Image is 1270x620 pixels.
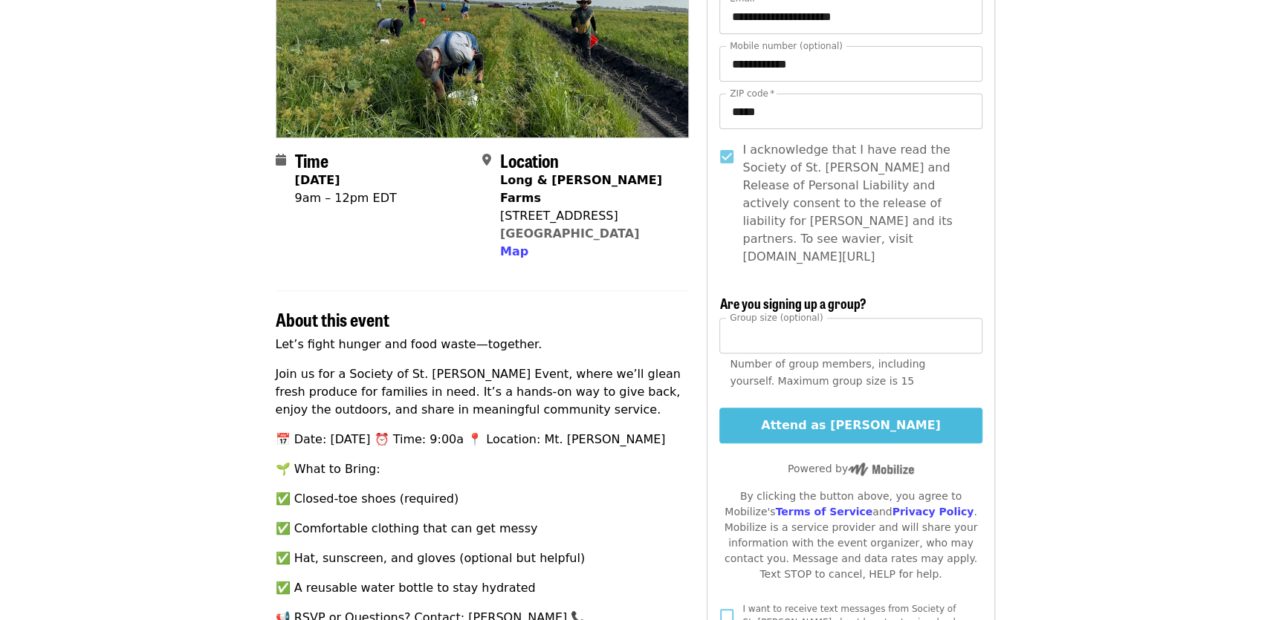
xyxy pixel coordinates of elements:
div: [STREET_ADDRESS] [500,207,677,225]
p: ✅ Comfortable clothing that can get messy [276,520,690,538]
strong: Long & [PERSON_NAME] Farms [500,173,662,205]
span: Powered by [788,463,914,474]
strong: [DATE] [295,173,340,187]
img: Powered by Mobilize [848,463,914,476]
label: Mobile number (optional) [730,42,843,50]
div: By clicking the button above, you agree to Mobilize's and . Mobilize is a service provider and wi... [719,489,982,582]
input: [object Object] [719,318,982,353]
span: Time [295,147,328,173]
span: About this event [276,306,389,332]
a: [GEOGRAPHIC_DATA] [500,226,639,241]
p: Let’s fight hunger and food waste—together. [276,336,690,353]
p: ✅ A reusable water bottle to stay hydrated [276,579,690,597]
p: ✅ Hat, sunscreen, and gloves (optional but helpful) [276,549,690,567]
p: 🌱 What to Bring: [276,460,690,478]
span: Map [500,244,528,258]
span: I acknowledge that I have read the Society of St. [PERSON_NAME] and Release of Personal Liability... [742,141,970,266]
button: Attend as [PERSON_NAME] [719,408,982,443]
span: Are you signing up a group? [719,293,866,313]
p: 📅 Date: [DATE] ⏰ Time: 9:00a 📍 Location: Mt. [PERSON_NAME] [276,431,690,448]
span: Location [500,147,559,173]
a: Terms of Service [775,506,872,518]
button: Map [500,243,528,261]
div: 9am – 12pm EDT [295,189,397,207]
a: Privacy Policy [892,506,973,518]
p: Join us for a Society of St. [PERSON_NAME] Event, where we’ll glean fresh produce for families in... [276,365,690,419]
i: map-marker-alt icon [482,153,491,167]
input: ZIP code [719,94,982,129]
p: ✅ Closed-toe shoes (required) [276,490,690,508]
label: ZIP code [730,89,774,98]
span: Number of group members, including yourself. Maximum group size is 15 [730,358,925,387]
input: Mobile number (optional) [719,46,982,82]
i: calendar icon [276,153,286,167]
span: Group size (optional) [730,312,823,322]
